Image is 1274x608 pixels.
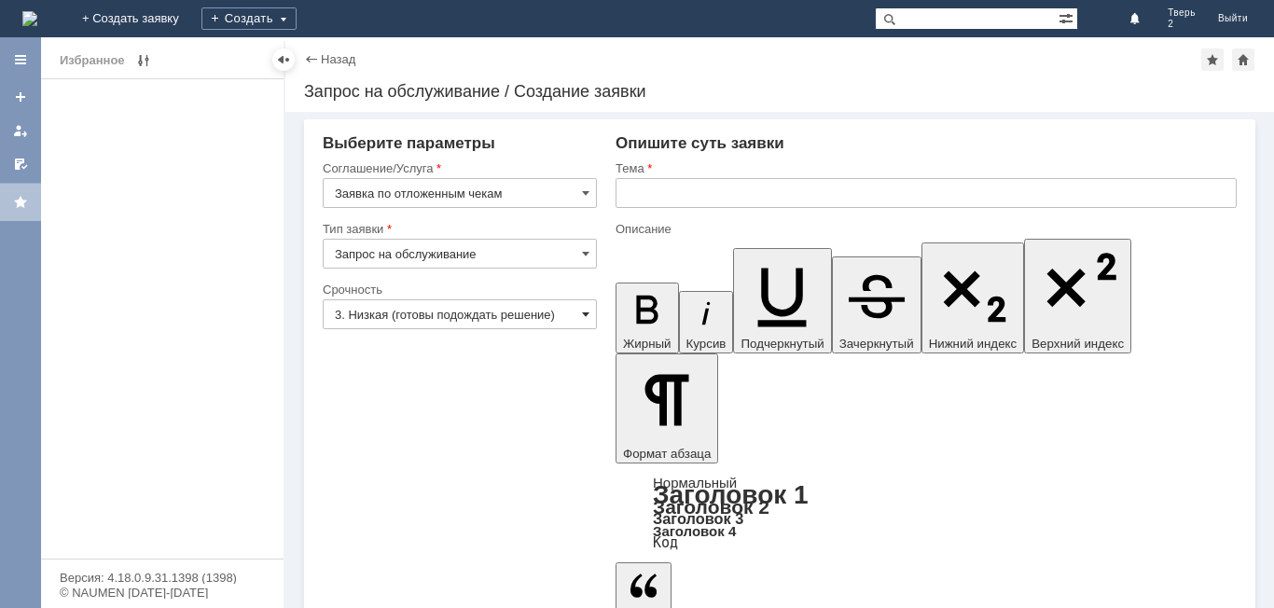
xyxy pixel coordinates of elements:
span: Расширенный поиск [1059,8,1077,26]
a: Заголовок 1 [653,480,809,509]
div: Тема [616,162,1233,174]
div: Создать [201,7,297,30]
a: Мои согласования [6,149,35,179]
div: Сделать домашней страницей [1232,48,1254,71]
a: Назад [321,52,355,66]
a: Создать заявку [6,82,35,112]
span: Редактирование избранного [132,49,155,72]
button: Курсив [679,291,734,353]
img: logo [22,11,37,26]
span: Верхний индекс [1032,337,1124,351]
span: 2 [1168,19,1196,30]
a: Нормальный [653,475,737,491]
button: Нижний индекс [921,242,1025,353]
div: Формат абзаца [616,477,1237,549]
div: Описание [616,223,1233,235]
a: Заголовок 2 [653,496,769,518]
div: Добавить в избранное [1201,48,1224,71]
span: Формат абзаца [623,447,711,461]
a: Заголовок 3 [653,510,743,527]
span: Курсив [686,337,727,351]
span: Выберите параметры [323,134,495,152]
a: Заголовок 4 [653,523,736,539]
div: Срочность [323,283,593,296]
button: Зачеркнутый [832,256,921,353]
span: Зачеркнутый [839,337,914,351]
span: Подчеркнутый [741,337,824,351]
a: Мои заявки [6,116,35,145]
span: Нижний индекс [929,337,1018,351]
span: Тверь [1168,7,1196,19]
span: Опишите суть заявки [616,134,784,152]
div: Соглашение/Услуга [323,162,593,174]
button: Подчеркнутый [733,248,831,353]
a: Перейти на домашнюю страницу [22,11,37,26]
div: © NAUMEN [DATE]-[DATE] [60,587,265,599]
div: Тип заявки [323,223,593,235]
button: Верхний индекс [1024,239,1131,353]
a: Код [653,534,678,551]
button: Формат абзаца [616,353,718,463]
div: Избранное [60,49,125,72]
div: Запрос на обслуживание / Создание заявки [304,82,1255,101]
button: Жирный [616,283,679,353]
div: Скрыть меню [272,48,295,71]
div: Версия: 4.18.0.9.31.1398 (1398) [60,572,265,584]
span: Жирный [623,337,672,351]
